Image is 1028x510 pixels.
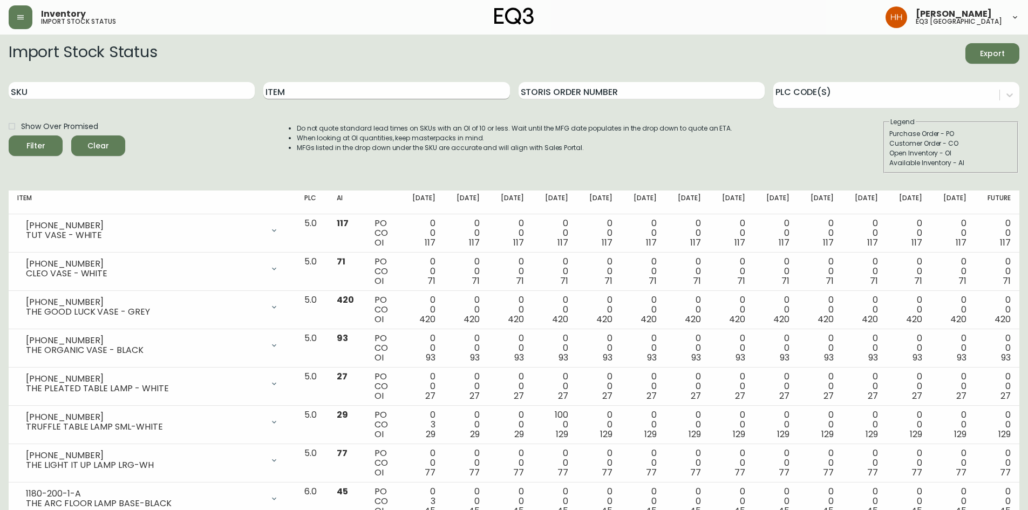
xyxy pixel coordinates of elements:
[296,329,328,368] td: 5.0
[541,219,568,248] div: 0 0
[916,10,992,18] span: [PERSON_NAME]
[763,257,789,286] div: 0 0
[297,133,733,143] li: When looking at OI quantities, keep masterpacks in mind.
[777,428,789,440] span: 129
[644,428,657,440] span: 129
[375,236,384,249] span: OI
[600,428,612,440] span: 129
[453,372,480,401] div: 0 0
[693,275,701,287] span: 71
[470,351,480,364] span: 93
[674,257,701,286] div: 0 0
[895,257,922,286] div: 0 0
[895,410,922,439] div: 0 0
[296,191,328,214] th: PLC
[956,466,966,479] span: 77
[375,410,391,439] div: PO CO
[17,295,287,319] div: [PHONE_NUMBER]THE GOOD LUCK VASE - GREY
[886,6,907,28] img: 6b766095664b4c6b511bd6e414aa3971
[940,448,966,478] div: 0 0
[851,448,878,478] div: 0 0
[674,448,701,478] div: 0 0
[375,334,391,363] div: PO CO
[718,295,745,324] div: 0 0
[375,390,384,402] span: OI
[674,295,701,324] div: 0 0
[497,334,524,363] div: 0 0
[641,313,657,325] span: 420
[984,448,1011,478] div: 0 0
[630,334,657,363] div: 0 0
[26,499,263,508] div: THE ARC FLOOR LAMP BASE-BLACK
[691,351,701,364] span: 93
[889,117,916,127] legend: Legend
[296,253,328,291] td: 5.0
[26,451,263,460] div: [PHONE_NUMBER]
[674,410,701,439] div: 0 0
[910,428,922,440] span: 129
[426,428,435,440] span: 29
[337,217,349,229] span: 117
[409,257,435,286] div: 0 0
[895,372,922,401] div: 0 0
[400,191,444,214] th: [DATE]
[823,466,834,479] span: 77
[691,390,701,402] span: 27
[80,139,117,153] span: Clear
[409,295,435,324] div: 0 0
[807,295,834,324] div: 0 0
[823,236,834,249] span: 117
[514,428,524,440] span: 29
[558,390,568,402] span: 27
[602,466,612,479] span: 77
[867,466,878,479] span: 77
[488,191,533,214] th: [DATE]
[9,43,157,64] h2: Import Stock Status
[375,257,391,286] div: PO CO
[780,351,789,364] span: 93
[826,275,834,287] span: 71
[494,8,534,25] img: logo
[754,191,798,214] th: [DATE]
[807,372,834,401] div: 0 0
[630,295,657,324] div: 0 0
[984,295,1011,324] div: 0 0
[984,219,1011,248] div: 0 0
[950,313,966,325] span: 420
[541,372,568,401] div: 0 0
[940,257,966,286] div: 0 0
[851,372,878,401] div: 0 0
[621,191,665,214] th: [DATE]
[646,466,657,479] span: 77
[71,135,125,156] button: Clear
[913,351,922,364] span: 93
[586,372,612,401] div: 0 0
[375,313,384,325] span: OI
[9,135,63,156] button: Filter
[26,489,263,499] div: 1180-200-1-A
[914,275,922,287] span: 71
[1000,466,1011,479] span: 77
[26,230,263,240] div: TUT VASE - WHITE
[851,334,878,363] div: 0 0
[337,485,348,498] span: 45
[41,10,86,18] span: Inventory
[556,428,568,440] span: 129
[1003,275,1011,287] span: 71
[807,410,834,439] div: 0 0
[763,372,789,401] div: 0 0
[1000,390,1011,402] span: 27
[718,334,745,363] div: 0 0
[868,390,878,402] span: 27
[409,372,435,401] div: 0 0
[375,219,391,248] div: PO CO
[375,351,384,364] span: OI
[586,295,612,324] div: 0 0
[866,428,878,440] span: 129
[729,313,745,325] span: 420
[296,444,328,482] td: 5.0
[17,372,287,396] div: [PHONE_NUMBER]THE PLEATED TABLE LAMP - WHITE
[998,428,1011,440] span: 129
[41,18,116,25] h5: import stock status
[630,372,657,401] div: 0 0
